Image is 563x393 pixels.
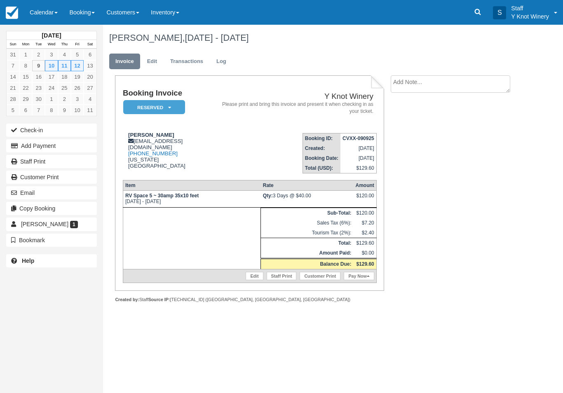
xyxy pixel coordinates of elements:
[355,193,374,205] div: $120.00
[19,49,32,60] a: 1
[71,71,84,82] a: 19
[58,60,71,71] a: 11
[45,71,58,82] a: 17
[84,71,96,82] a: 20
[22,257,34,264] b: Help
[123,132,219,169] div: [EMAIL_ADDRESS][DOMAIN_NAME] [US_STATE] [GEOGRAPHIC_DATA]
[6,124,97,137] button: Check-in
[185,33,249,43] span: [DATE] - [DATE]
[45,40,58,49] th: Wed
[19,82,32,94] a: 22
[340,153,376,163] td: [DATE]
[6,186,97,199] button: Email
[125,193,199,199] strong: RV Space 5 ~ 30amp 35x10 feet
[511,4,549,12] p: Staff
[353,248,376,259] td: $0.00
[164,54,209,70] a: Transactions
[261,259,354,269] th: Balance Due:
[210,54,232,70] a: Log
[7,60,19,71] a: 7
[353,218,376,228] td: $7.20
[109,54,140,70] a: Invoice
[6,139,97,152] button: Add Payment
[128,150,178,157] a: [PHONE_NUMBER]
[493,6,506,19] div: S
[32,60,45,71] a: 9
[115,297,139,302] strong: Created by:
[148,297,170,302] strong: Source IP:
[123,89,219,98] h1: Booking Invoice
[141,54,163,70] a: Edit
[70,221,78,228] span: 1
[356,261,374,267] strong: $129.60
[71,82,84,94] a: 26
[84,60,96,71] a: 13
[344,272,374,280] a: Pay Now
[6,218,97,231] a: [PERSON_NAME] 1
[42,32,61,39] strong: [DATE]
[58,71,71,82] a: 18
[353,180,376,191] th: Amount
[71,105,84,116] a: 10
[21,221,68,227] span: [PERSON_NAME]
[45,60,58,71] a: 10
[303,153,340,163] th: Booking Date:
[45,94,58,105] a: 1
[267,272,297,280] a: Staff Print
[340,163,376,173] td: $129.60
[84,94,96,105] a: 4
[128,132,174,138] strong: [PERSON_NAME]
[71,49,84,60] a: 5
[261,248,354,259] th: Amount Paid:
[7,49,19,60] a: 31
[222,92,373,101] h2: Y Knot Winery
[263,193,273,199] strong: Qty
[6,254,97,267] a: Help
[261,191,354,208] td: 3 Days @ $40.00
[7,71,19,82] a: 14
[71,94,84,105] a: 3
[19,60,32,71] a: 8
[261,180,354,191] th: Rate
[84,49,96,60] a: 6
[84,40,96,49] th: Sat
[32,49,45,60] a: 2
[32,105,45,116] a: 7
[19,94,32,105] a: 29
[58,49,71,60] a: 4
[261,238,354,248] th: Total:
[7,40,19,49] th: Sun
[109,33,519,43] h1: [PERSON_NAME],
[84,105,96,116] a: 11
[6,155,97,168] a: Staff Print
[340,143,376,153] td: [DATE]
[45,82,58,94] a: 24
[84,82,96,94] a: 27
[7,105,19,116] a: 5
[6,234,97,247] button: Bookmark
[19,40,32,49] th: Mon
[353,228,376,238] td: $2.40
[303,163,340,173] th: Total (USD):
[222,101,373,115] address: Please print and bring this invoice and present it when checking in as your ticket.
[123,191,260,208] td: [DATE] - [DATE]
[342,136,374,141] strong: CVXX-090925
[246,272,263,280] a: Edit
[7,82,19,94] a: 21
[71,40,84,49] th: Fri
[261,228,354,238] td: Tourism Tax (2%):
[353,208,376,218] td: $120.00
[261,218,354,228] td: Sales Tax (6%):
[19,71,32,82] a: 15
[32,82,45,94] a: 23
[353,238,376,248] td: $129.60
[32,94,45,105] a: 30
[32,40,45,49] th: Tue
[115,297,384,303] div: Staff [TECHNICAL_ID] ([GEOGRAPHIC_DATA], [GEOGRAPHIC_DATA], [GEOGRAPHIC_DATA])
[58,82,71,94] a: 25
[19,105,32,116] a: 6
[123,180,260,191] th: Item
[123,100,182,115] a: Reserved
[303,133,340,144] th: Booking ID:
[300,272,340,280] a: Customer Print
